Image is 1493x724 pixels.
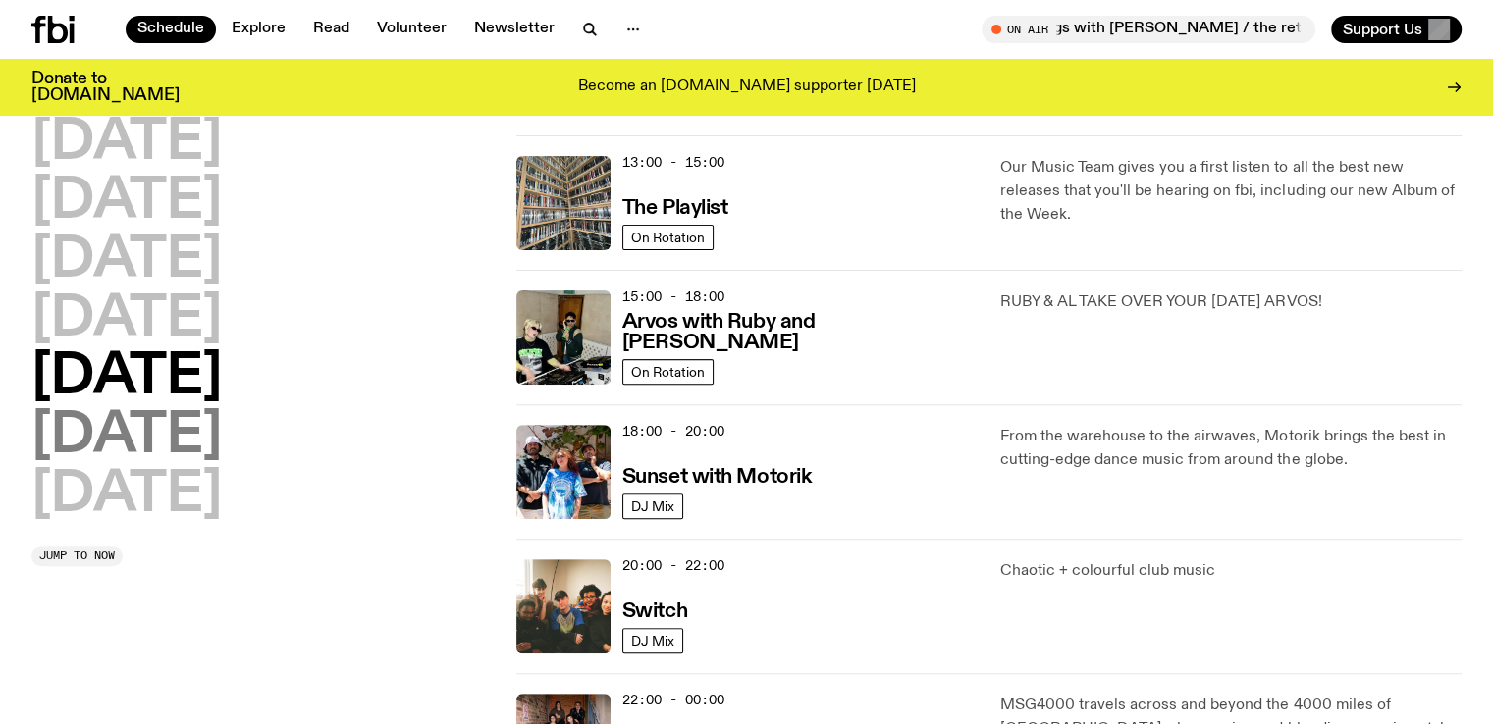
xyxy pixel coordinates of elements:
[462,16,566,43] a: Newsletter
[622,225,714,250] a: On Rotation
[516,290,611,385] img: Ruby wears a Collarbones t shirt and pretends to play the DJ decks, Al sings into a pringles can....
[126,16,216,43] a: Schedule
[622,287,724,306] span: 15:00 - 18:00
[631,633,674,647] span: DJ Mix
[622,198,728,219] h3: The Playlist
[1000,156,1462,227] p: Our Music Team gives you a first listen to all the best new releases that you'll be hearing on fb...
[622,308,978,353] a: Arvos with Ruby and [PERSON_NAME]
[622,691,724,709] span: 22:00 - 00:00
[1343,21,1422,38] span: Support Us
[982,16,1315,43] button: On AirMornings with [PERSON_NAME] / the return of the feral
[516,425,611,519] img: Andrew, Reenie, and Pat stand in a row, smiling at the camera, in dappled light with a vine leafe...
[622,556,724,575] span: 20:00 - 22:00
[622,312,978,353] h3: Arvos with Ruby and [PERSON_NAME]
[622,463,812,488] a: Sunset with Motorik
[631,230,705,244] span: On Rotation
[1000,290,1462,314] p: RUBY & AL TAKE OVER YOUR [DATE] ARVOS!
[39,550,115,561] span: Jump to now
[516,156,611,250] img: A corner shot of the fbi music library
[31,292,222,347] button: [DATE]
[31,350,222,405] button: [DATE]
[31,116,222,171] button: [DATE]
[622,467,812,488] h3: Sunset with Motorik
[622,153,724,172] span: 13:00 - 15:00
[622,422,724,440] span: 18:00 - 20:00
[1000,425,1462,472] p: From the warehouse to the airwaves, Motorik brings the best in cutting-edge dance music from arou...
[31,546,123,566] button: Jump to now
[31,233,222,288] button: [DATE]
[1331,16,1462,43] button: Support Us
[622,194,728,219] a: The Playlist
[622,628,683,653] a: DJ Mix
[31,468,222,523] button: [DATE]
[516,559,611,653] img: A warm film photo of the switch team sitting close together. from left to right: Cedar, Lau, Sand...
[631,498,674,513] span: DJ Mix
[622,493,683,519] a: DJ Mix
[31,71,180,104] h3: Donate to [DOMAIN_NAME]
[220,16,297,43] a: Explore
[622,601,687,622] h3: Switch
[31,409,222,464] button: [DATE]
[1000,559,1462,583] p: Chaotic + colourful club music
[622,597,687,622] a: Switch
[631,364,705,379] span: On Rotation
[622,359,714,385] a: On Rotation
[365,16,458,43] a: Volunteer
[31,175,222,230] button: [DATE]
[301,16,361,43] a: Read
[578,78,916,96] p: Become an [DOMAIN_NAME] supporter [DATE]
